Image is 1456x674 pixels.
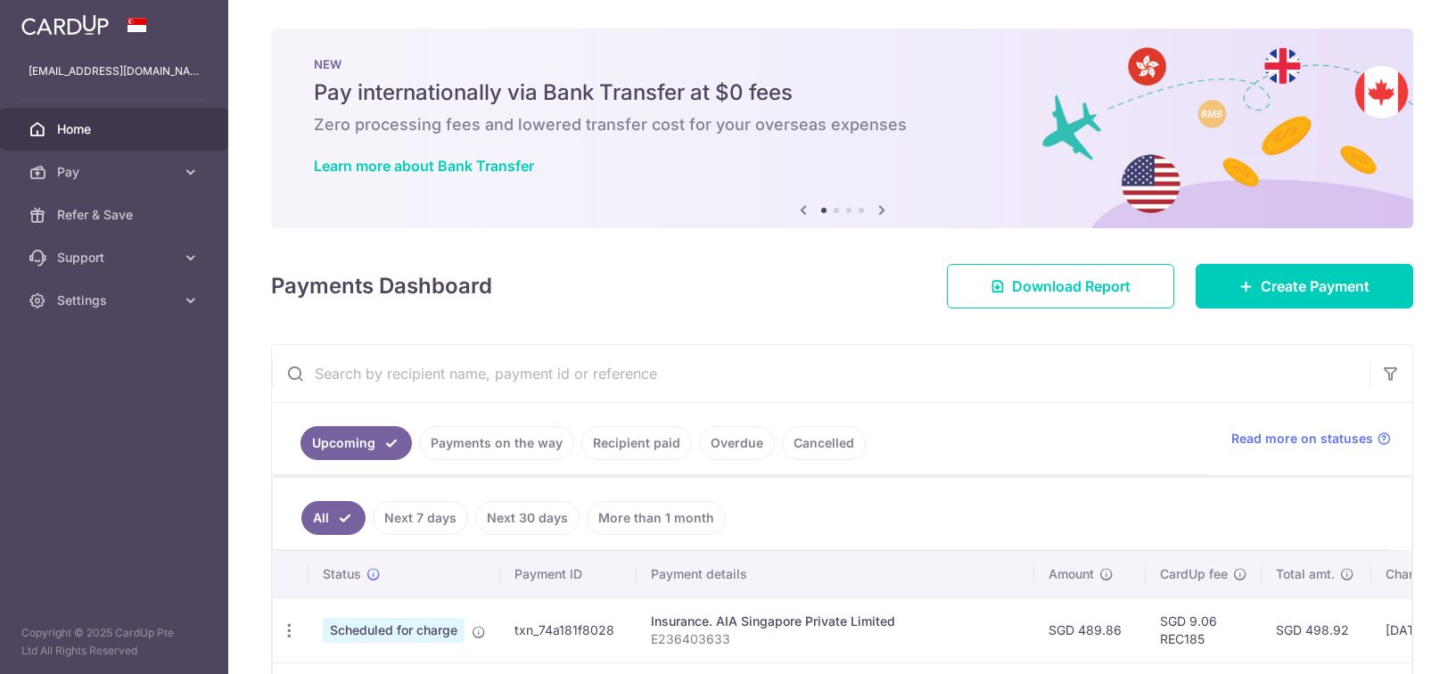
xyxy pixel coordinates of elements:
span: Download Report [1012,275,1131,297]
a: Create Payment [1196,264,1413,308]
span: Pay [57,163,175,181]
a: Upcoming [300,426,412,460]
span: Home [57,120,175,138]
p: NEW [314,57,1370,71]
input: Search by recipient name, payment id or reference [272,345,1370,402]
a: Cancelled [782,426,866,460]
a: Next 7 days [373,501,468,535]
a: Next 30 days [475,501,580,535]
a: Overdue [699,426,775,460]
th: Payment ID [500,551,637,597]
th: Payment details [637,551,1034,597]
a: Recipient paid [581,426,692,460]
td: SGD 9.06 REC185 [1146,597,1262,662]
td: txn_74a181f8028 [500,597,637,662]
span: Create Payment [1261,275,1370,297]
div: Insurance. AIA Singapore Private Limited [651,612,1020,630]
a: More than 1 month [587,501,726,535]
p: E236403633 [651,630,1020,648]
span: Amount [1049,565,1094,583]
img: Bank transfer banner [271,29,1413,228]
a: All [301,501,366,535]
span: Total amt. [1276,565,1335,583]
a: Payments on the way [419,426,574,460]
span: Settings [57,292,175,309]
td: SGD 489.86 [1034,597,1146,662]
a: Learn more about Bank Transfer [314,157,534,175]
span: Read more on statuses [1231,430,1373,448]
p: [EMAIL_ADDRESS][DOMAIN_NAME] [29,62,200,80]
img: CardUp [21,14,109,36]
h6: Zero processing fees and lowered transfer cost for your overseas expenses [314,114,1370,136]
h4: Payments Dashboard [271,270,492,302]
a: Download Report [947,264,1174,308]
span: Support [57,249,175,267]
span: CardUp fee [1160,565,1228,583]
h5: Pay internationally via Bank Transfer at $0 fees [314,78,1370,107]
span: Scheduled for charge [323,618,465,643]
a: Read more on statuses [1231,430,1391,448]
span: Refer & Save [57,206,175,224]
td: SGD 498.92 [1262,597,1371,662]
span: Status [323,565,361,583]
